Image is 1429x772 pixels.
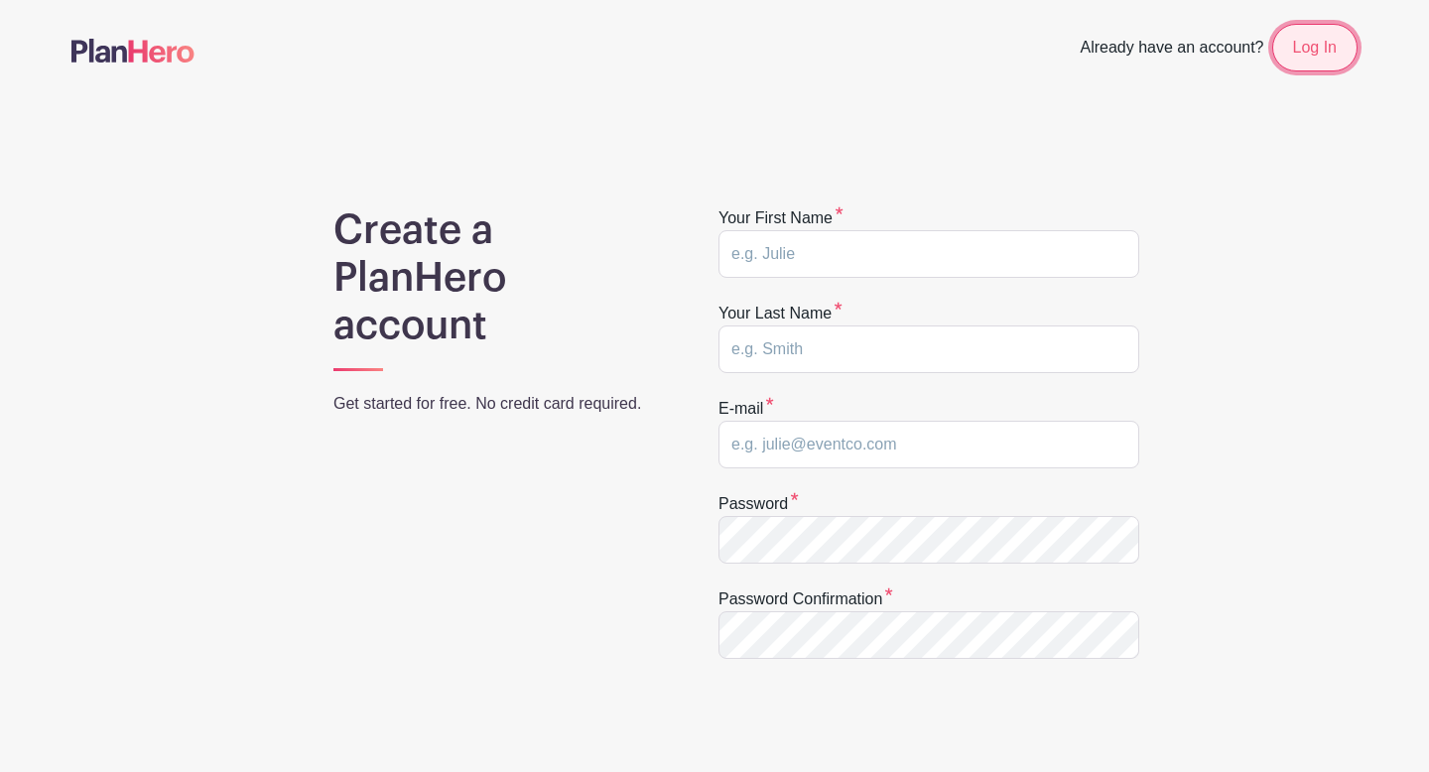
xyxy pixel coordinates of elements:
iframe: reCAPTCHA [718,683,1020,760]
img: logo-507f7623f17ff9eddc593b1ce0a138ce2505c220e1c5a4e2b4648c50719b7d32.svg [71,39,195,63]
p: Get started for free. No credit card required. [333,392,667,416]
label: E-mail [718,397,774,421]
a: Log In [1272,24,1358,71]
h1: Create a PlanHero account [333,206,667,349]
input: e.g. Julie [718,230,1139,278]
span: Already have an account? [1081,28,1264,71]
label: Your first name [718,206,844,230]
label: Password [718,492,799,516]
label: Your last name [718,302,843,325]
input: e.g. julie@eventco.com [718,421,1139,468]
label: Password confirmation [718,587,893,611]
input: e.g. Smith [718,325,1139,373]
